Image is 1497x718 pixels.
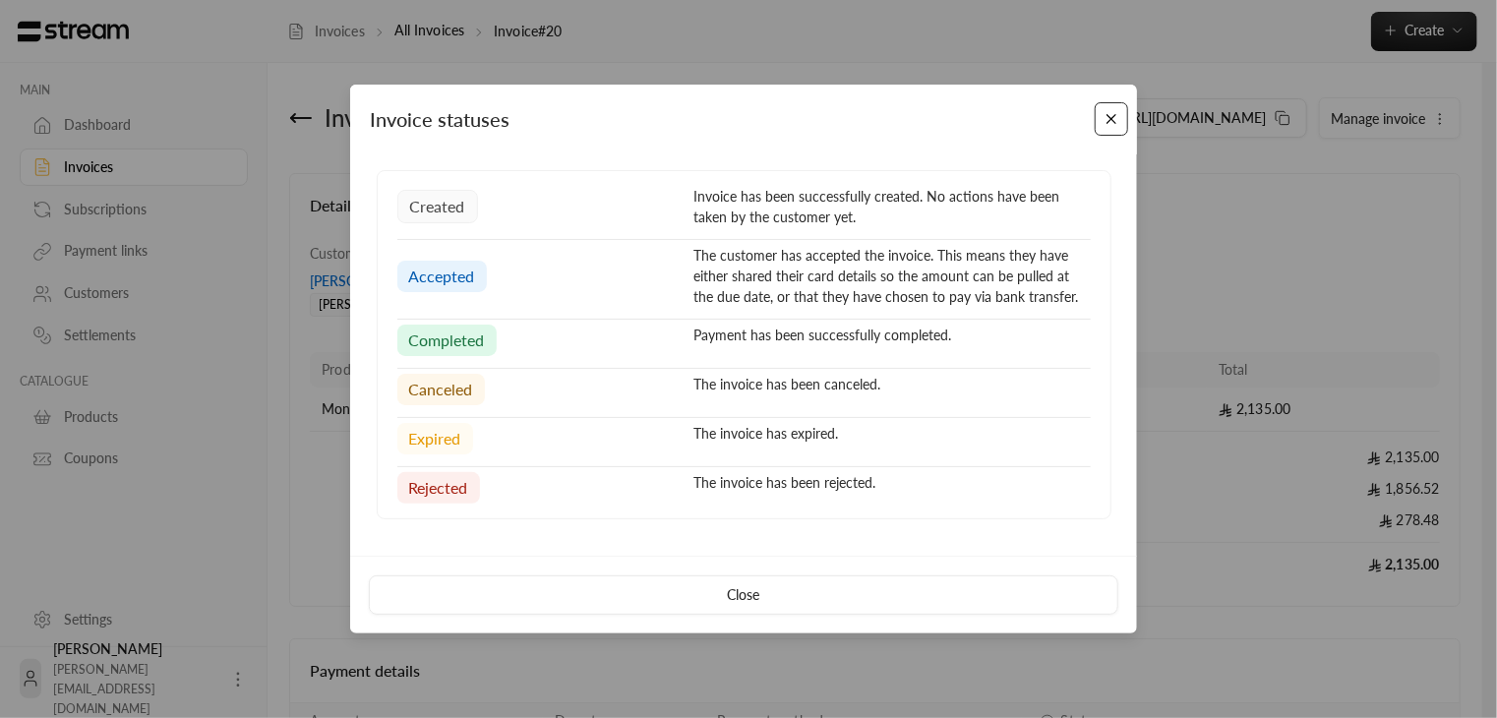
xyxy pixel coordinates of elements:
[685,325,1101,356] div: Payment has been successfully completed.
[410,195,465,218] span: created
[409,476,468,500] span: rejected
[370,107,509,131] span: Invoice statuses
[685,374,1101,405] div: The invoice has been canceled.
[409,265,475,288] span: accepted
[685,186,1101,227] div: Invoice has been successfully created. No actions have been taken by the customer yet.
[409,427,461,450] span: expired
[685,245,1101,307] div: The customer has accepted the invoice. This means they have either shared their card details so t...
[369,575,1118,615] button: Close
[1095,102,1129,137] button: Close
[685,472,1101,504] div: The invoice has been rejected.
[409,329,485,352] span: completed
[685,423,1101,454] div: The invoice has expired.
[409,378,473,401] span: canceled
